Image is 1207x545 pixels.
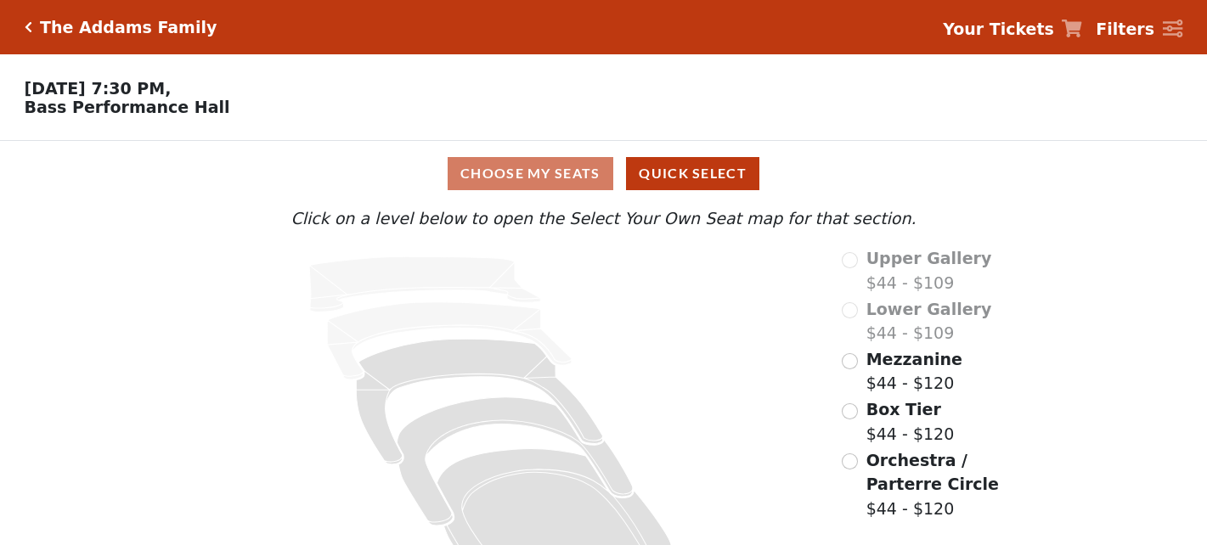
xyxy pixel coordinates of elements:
a: Filters [1096,17,1182,42]
strong: Filters [1096,20,1154,38]
button: Quick Select [626,157,759,190]
label: $44 - $120 [866,448,1044,521]
strong: Your Tickets [943,20,1054,38]
span: Mezzanine [866,350,962,368]
label: $44 - $109 [866,297,992,346]
span: Orchestra / Parterre Circle [866,451,999,494]
a: Your Tickets [943,17,1082,42]
label: $44 - $109 [866,246,992,295]
span: Lower Gallery [866,300,992,318]
label: $44 - $120 [866,347,962,396]
path: Upper Gallery - Seats Available: 0 [309,256,540,312]
span: Upper Gallery [866,249,992,267]
p: Click on a level below to open the Select Your Own Seat map for that section. [163,206,1044,231]
a: Click here to go back to filters [25,21,32,33]
span: Box Tier [866,400,941,419]
label: $44 - $120 [866,397,955,446]
h5: The Addams Family [40,18,217,37]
